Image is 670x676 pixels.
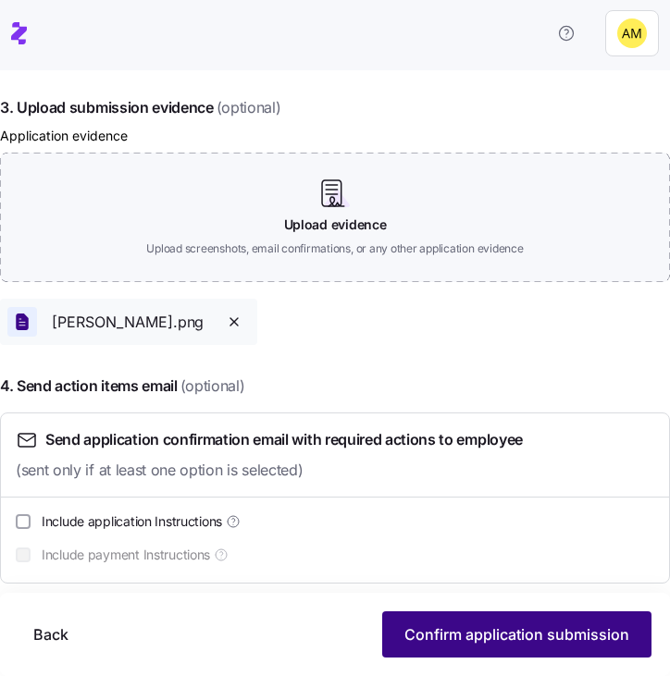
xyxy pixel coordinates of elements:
span: png [178,311,204,334]
span: Back [33,623,68,645]
span: (optional) [217,96,281,119]
button: Confirm application submission [382,611,651,658]
span: Confirm application submission [404,623,629,645]
button: Back [19,611,83,658]
img: dfaaf2f2725e97d5ef9e82b99e83f4d7 [617,18,647,48]
span: (sent only if at least one option is selected) [16,459,303,482]
span: Include payment Instructions [42,546,210,564]
span: [PERSON_NAME]. [52,311,178,334]
span: Include application Instructions [42,512,222,531]
span: (optional) [180,375,245,398]
span: Send application confirmation email with required actions to employee [45,428,523,451]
